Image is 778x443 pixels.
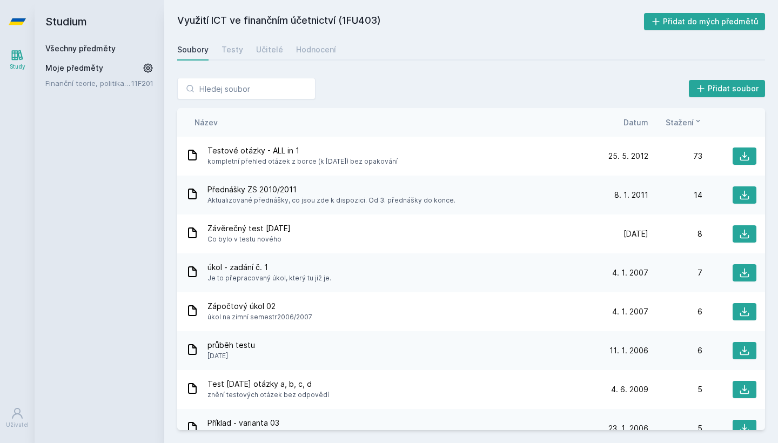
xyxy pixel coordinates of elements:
div: 5 [648,423,702,434]
input: Hledej soubor [177,78,316,99]
a: Soubory [177,39,209,61]
button: Přidat soubor [689,80,766,97]
span: Test [DATE] otázky a, b, c, d [207,379,329,390]
span: Je to přepracovaný úkol, který tu již je. [207,273,331,284]
span: Testové otázky - ALL in 1 [207,145,398,156]
div: 7 [648,267,702,278]
button: Datum [623,117,648,128]
button: Stažení [666,117,702,128]
span: Aktualizované přednášky, co jsou zde k dispozici. Od 3. přednášky do konce. [207,195,455,206]
button: Přidat do mých předmětů [644,13,766,30]
span: Moje předměty [45,63,103,73]
a: Uživatel [2,401,32,434]
a: Učitelé [256,39,283,61]
span: [DATE] [207,351,255,361]
div: 5 [648,384,702,395]
button: Název [194,117,218,128]
div: 14 [648,190,702,200]
span: Přednášky ZS 2010/2011 [207,184,455,195]
a: 11F201 [131,79,153,88]
div: Hodnocení [296,44,336,55]
div: 6 [648,306,702,317]
div: Uživatel [6,421,29,429]
span: Stažení [666,117,694,128]
span: Zápočtový úkol 02 [207,301,312,312]
span: Příklad - varianta 03 [207,418,319,428]
span: Závěrečný test [DATE] [207,223,291,234]
span: 4. 1. 2007 [612,306,648,317]
div: Study [10,63,25,71]
div: 6 [648,345,702,356]
div: Testy [222,44,243,55]
span: 4. 6. 2009 [611,384,648,395]
span: 23. 1. 2006 [608,423,648,434]
span: Co bylo v testu nového [207,234,291,245]
span: 4. 1. 2007 [612,267,648,278]
div: 8 [648,229,702,239]
span: průběh testu [207,340,255,351]
span: 8. 1. 2011 [614,190,648,200]
a: Všechny předměty [45,44,116,53]
a: Finanční teorie, politika a instituce [45,78,131,89]
span: znění testových otázek bez odpovědí [207,390,329,400]
a: Testy [222,39,243,61]
div: 73 [648,151,702,162]
a: Hodnocení [296,39,336,61]
span: [DATE] [623,229,648,239]
div: Učitelé [256,44,283,55]
span: kompletní přehled otázek z borce (k [DATE]) bez opakování [207,156,398,167]
a: Study [2,43,32,76]
span: úkol - zadání č. 1 [207,262,331,273]
span: 11. 1. 2006 [609,345,648,356]
div: Soubory [177,44,209,55]
h2: Využití ICT ve finančním účetnictví (1FU403) [177,13,644,30]
span: 25. 5. 2012 [608,151,648,162]
span: úkol na zimní semestr2006/2007 [207,312,312,323]
span: je to z letního semestru 2004/2005 [207,428,319,439]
